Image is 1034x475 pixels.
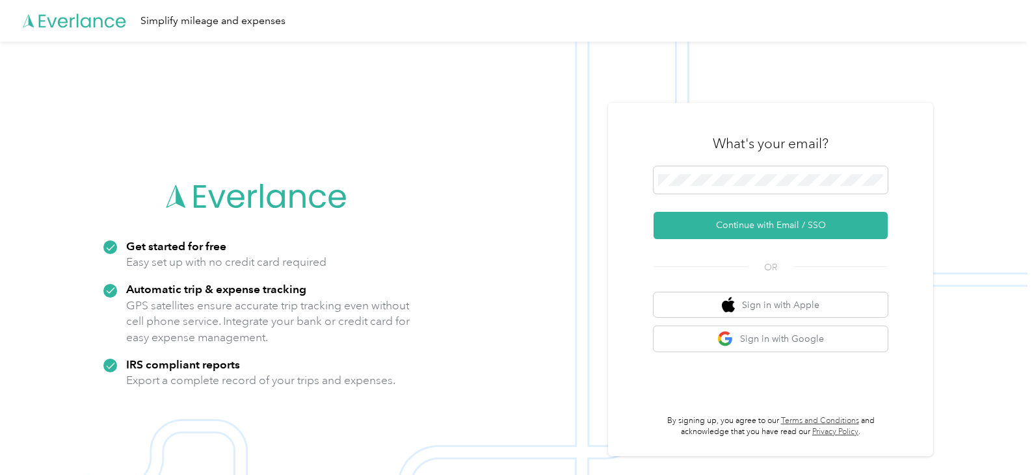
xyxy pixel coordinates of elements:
[140,13,285,29] div: Simplify mileage and expenses
[717,331,734,347] img: google logo
[126,254,326,270] p: Easy set up with no credit card required
[654,415,888,438] p: By signing up, you agree to our and acknowledge that you have read our .
[654,326,888,352] button: google logoSign in with Google
[961,402,1034,475] iframe: Everlance-gr Chat Button Frame
[748,261,793,274] span: OR
[654,292,888,318] button: apple logoSign in with Apple
[126,357,240,371] strong: IRS compliant reports
[126,239,226,253] strong: Get started for free
[126,298,410,346] p: GPS satellites ensure accurate trip tracking even without cell phone service. Integrate your bank...
[654,212,888,239] button: Continue with Email / SSO
[812,427,858,437] a: Privacy Policy
[126,282,306,296] strong: Automatic trip & expense tracking
[781,416,859,426] a: Terms and Conditions
[722,297,735,313] img: apple logo
[126,372,395,389] p: Export a complete record of your trips and expenses.
[713,135,829,153] h3: What's your email?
